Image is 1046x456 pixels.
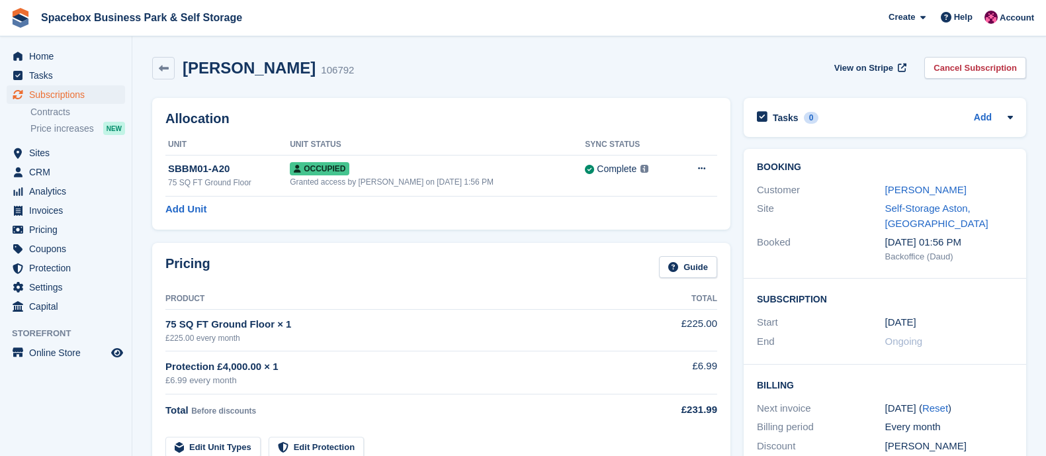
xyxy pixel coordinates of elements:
img: stora-icon-8386f47178a22dfd0bd8f6a31ec36ba5ce8667c1dd55bd0f319d3a0aa187defe.svg [11,8,30,28]
div: 75 SQ FT Ground Floor [168,177,290,189]
span: Protection [29,259,109,277]
div: Next invoice [757,401,885,416]
a: Preview store [109,345,125,361]
span: Coupons [29,240,109,258]
a: Contracts [30,106,125,118]
span: Capital [29,297,109,316]
a: Add Unit [165,202,206,217]
div: NEW [103,122,125,135]
a: Price increases NEW [30,121,125,136]
span: Tasks [29,66,109,85]
div: Every month [885,420,1014,435]
td: £225.00 [632,309,717,351]
div: 0 [804,112,819,124]
h2: Booking [757,162,1013,173]
a: menu [7,297,125,316]
span: Ongoing [885,336,923,347]
a: menu [7,163,125,181]
span: Price increases [30,122,94,135]
h2: [PERSON_NAME] [183,59,316,77]
div: Start [757,315,885,330]
span: Total [165,404,189,416]
span: Help [954,11,973,24]
span: Create [889,11,915,24]
div: [DATE] 01:56 PM [885,235,1014,250]
a: Add [974,111,992,126]
a: Self-Storage Aston, [GEOGRAPHIC_DATA] [885,203,988,229]
a: Spacebox Business Park & Self Storage [36,7,247,28]
a: menu [7,201,125,220]
div: £231.99 [632,402,717,418]
div: Booked [757,235,885,263]
div: Granted access by [PERSON_NAME] on [DATE] 1:56 PM [290,176,585,188]
a: [PERSON_NAME] [885,184,967,195]
span: Before discounts [191,406,256,416]
div: Backoffice (Daud) [885,250,1014,263]
span: Occupied [290,162,349,175]
div: £225.00 every month [165,332,632,344]
span: Subscriptions [29,85,109,104]
h2: Billing [757,378,1013,391]
span: Storefront [12,327,132,340]
a: menu [7,182,125,201]
h2: Tasks [773,112,799,124]
div: 75 SQ FT Ground Floor × 1 [165,317,632,332]
span: Home [29,47,109,66]
td: £6.99 [632,351,717,394]
a: menu [7,144,125,162]
span: Pricing [29,220,109,239]
a: menu [7,259,125,277]
span: Account [1000,11,1034,24]
div: Discount [757,439,885,454]
a: Reset [922,402,948,414]
div: [PERSON_NAME] [885,439,1014,454]
div: Billing period [757,420,885,435]
th: Unit Status [290,134,585,156]
div: Complete [597,162,636,176]
h2: Subscription [757,292,1013,305]
h2: Pricing [165,256,210,278]
div: Protection £4,000.00 × 1 [165,359,632,375]
a: menu [7,343,125,362]
img: icon-info-grey-7440780725fd019a000dd9b08b2336e03edf1995a4989e88bcd33f0948082b44.svg [640,165,648,173]
div: 106792 [321,63,354,78]
span: Sites [29,144,109,162]
time: 2025-09-06 00:00:00 UTC [885,315,916,330]
span: Analytics [29,182,109,201]
span: Invoices [29,201,109,220]
th: Product [165,289,632,310]
span: CRM [29,163,109,181]
div: SBBM01-A20 [168,161,290,177]
a: Cancel Subscription [924,57,1026,79]
a: menu [7,278,125,296]
h2: Allocation [165,111,717,126]
th: Total [632,289,717,310]
span: Settings [29,278,109,296]
img: Avishka Chauhan [984,11,998,24]
a: menu [7,47,125,66]
a: menu [7,220,125,239]
a: menu [7,66,125,85]
a: menu [7,85,125,104]
div: Site [757,201,885,231]
th: Sync Status [585,134,677,156]
a: View on Stripe [829,57,909,79]
a: Guide [659,256,717,278]
div: [DATE] ( ) [885,401,1014,416]
div: End [757,334,885,349]
div: £6.99 every month [165,374,632,387]
span: View on Stripe [834,62,893,75]
a: menu [7,240,125,258]
span: Online Store [29,343,109,362]
div: Customer [757,183,885,198]
th: Unit [165,134,290,156]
